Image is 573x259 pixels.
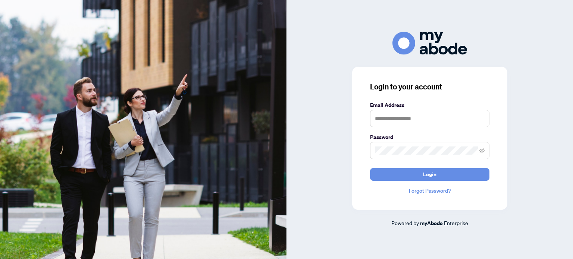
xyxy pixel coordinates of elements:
[420,219,443,227] a: myAbode
[479,148,485,153] span: eye-invisible
[444,219,468,226] span: Enterprise
[392,32,467,54] img: ma-logo
[391,219,419,226] span: Powered by
[423,168,436,180] span: Login
[370,101,489,109] label: Email Address
[370,168,489,181] button: Login
[370,82,489,92] h3: Login to your account
[370,187,489,195] a: Forgot Password?
[370,133,489,141] label: Password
